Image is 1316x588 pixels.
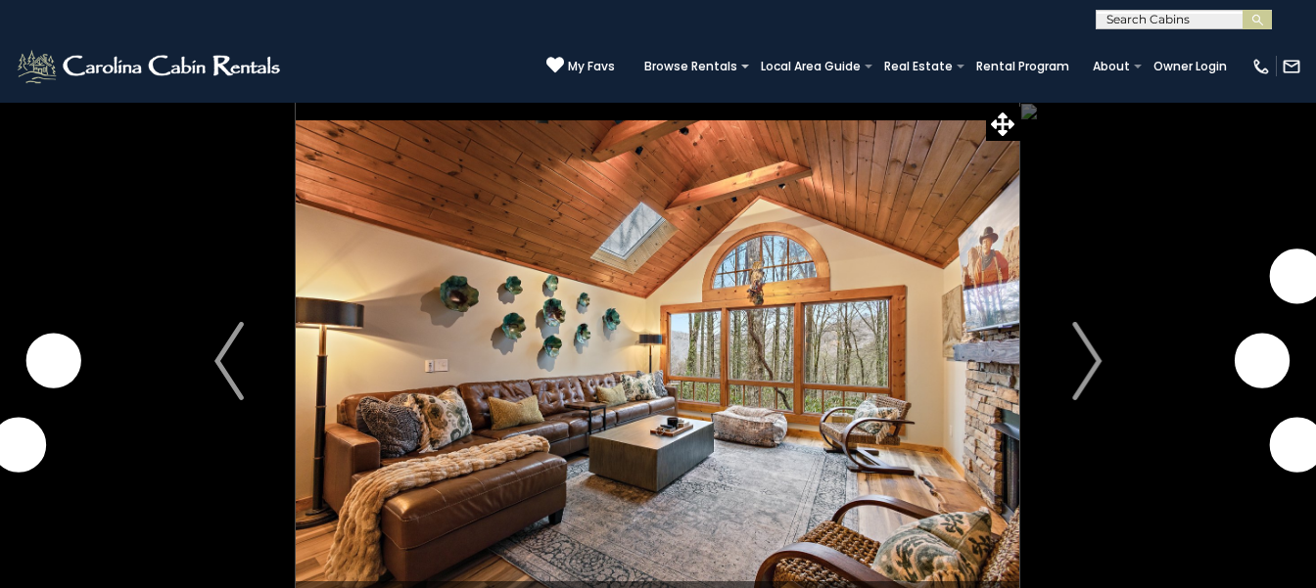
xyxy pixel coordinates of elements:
a: Owner Login [1144,53,1237,80]
span: My Favs [568,58,615,75]
img: arrow [1072,322,1102,400]
a: Local Area Guide [751,53,870,80]
a: Browse Rentals [634,53,747,80]
img: mail-regular-white.png [1282,57,1301,76]
img: phone-regular-white.png [1251,57,1271,76]
a: About [1083,53,1140,80]
img: White-1-2.png [15,47,286,86]
img: arrow [214,322,244,400]
a: My Favs [546,56,615,76]
a: Rental Program [966,53,1079,80]
a: Real Estate [874,53,963,80]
